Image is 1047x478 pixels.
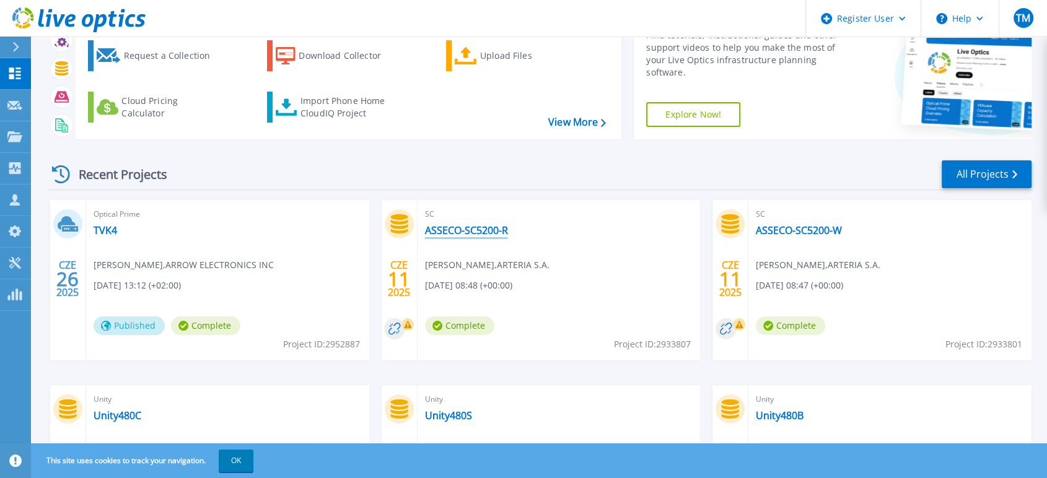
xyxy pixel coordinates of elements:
[756,393,1024,406] span: Unity
[425,224,508,237] a: ASSECO-SC5200-R
[94,393,362,406] span: Unity
[756,207,1024,221] span: SC
[719,256,742,302] div: CZE 2025
[425,316,494,335] span: Complete
[756,258,880,272] span: [PERSON_NAME] , ARTERIA S.A.
[1016,13,1030,23] span: TM
[942,160,1032,188] a: All Projects
[94,409,141,422] a: Unity480C
[480,43,579,68] div: Upload Files
[756,409,804,422] a: Unity480B
[300,95,397,119] div: Import Phone Home CloudIQ Project
[94,207,362,221] span: Optical Prime
[719,274,742,284] span: 11
[283,337,360,351] span: Project ID: 2952887
[425,393,693,406] span: Unity
[88,40,226,71] a: Request a Collection
[94,258,274,272] span: [PERSON_NAME] , ARROW ELECTRONICS INC
[94,224,117,237] a: TVK4
[299,43,398,68] div: Download Collector
[425,207,693,221] span: SC
[219,450,253,472] button: OK
[945,337,1022,351] span: Project ID: 2933801
[56,274,79,284] span: 26
[171,316,240,335] span: Complete
[756,279,843,292] span: [DATE] 08:47 (+00:00)
[34,450,253,472] span: This site uses cookies to track your navigation.
[48,159,184,189] div: Recent Projects
[121,95,221,119] div: Cloud Pricing Calculator
[388,274,410,284] span: 11
[267,40,405,71] a: Download Collector
[646,29,848,79] div: Find tutorials, instructional guides and other support videos to help you make the most of your L...
[94,316,165,335] span: Published
[548,116,606,128] a: View More
[425,409,472,422] a: Unity480S
[94,279,181,292] span: [DATE] 13:12 (+02:00)
[425,279,512,292] span: [DATE] 08:48 (+00:00)
[425,258,550,272] span: [PERSON_NAME] , ARTERIA S.A.
[123,43,222,68] div: Request a Collection
[646,102,740,127] a: Explore Now!
[446,40,584,71] a: Upload Files
[88,92,226,123] a: Cloud Pricing Calculator
[56,256,79,302] div: CZE 2025
[614,337,691,351] span: Project ID: 2933807
[387,256,411,302] div: CZE 2025
[756,316,825,335] span: Complete
[756,224,842,237] a: ASSECO-SC5200-W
